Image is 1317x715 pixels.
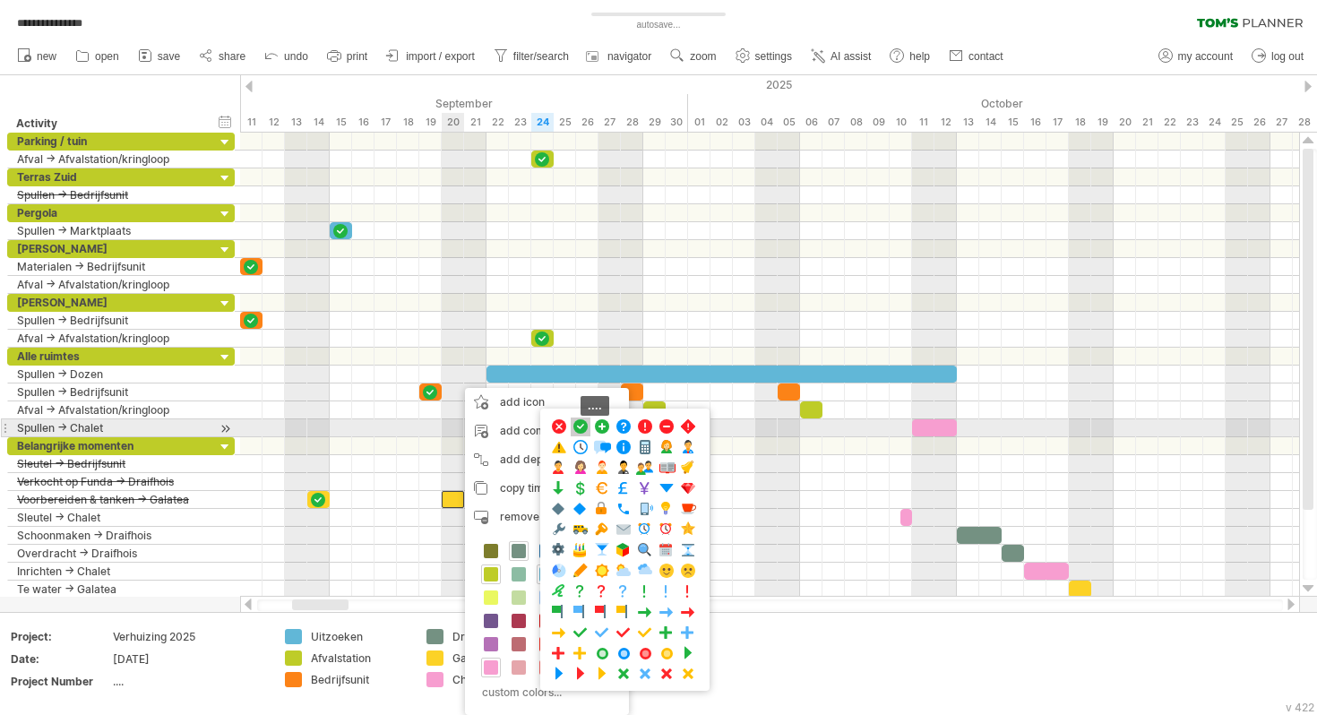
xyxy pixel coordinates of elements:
div: Tuesday, 14 October 2025 [979,113,1002,132]
div: Afvalstation [311,650,409,666]
div: Monday, 20 October 2025 [1114,113,1136,132]
div: Monday, 6 October 2025 [800,113,822,132]
a: filter/search [489,45,574,68]
div: [PERSON_NAME] [17,240,206,257]
div: Terras Zuid [17,168,206,185]
div: Pergola [17,204,206,221]
span: print [347,50,367,63]
a: navigator [583,45,657,68]
div: Wednesday, 8 October 2025 [845,113,867,132]
div: [DATE] [113,651,263,667]
div: Monday, 29 September 2025 [643,113,666,132]
span: help [909,50,930,63]
div: Saturday, 27 September 2025 [598,113,621,132]
a: help [885,45,935,68]
span: zoom [690,50,716,63]
div: Tuesday, 23 September 2025 [509,113,531,132]
div: Thursday, 2 October 2025 [710,113,733,132]
div: Tuesday, 21 October 2025 [1136,113,1158,132]
div: add icon [465,388,629,417]
span: new [37,50,56,63]
span: AI assist [831,50,871,63]
div: Friday, 12 September 2025 [263,113,285,132]
span: contact [968,50,1003,63]
div: Tuesday, 7 October 2025 [822,113,845,132]
div: Thursday, 23 October 2025 [1181,113,1203,132]
div: Galatea [452,650,550,666]
div: Project Number [11,674,109,689]
div: add dependency [465,445,629,474]
span: .... [581,396,609,416]
div: Saturday, 11 October 2025 [912,113,934,132]
div: Monday, 15 September 2025 [330,113,352,132]
div: Saturday, 4 October 2025 [755,113,778,132]
div: Sleutel -> Bedrijfsunit [17,455,206,472]
div: Monday, 27 October 2025 [1270,113,1293,132]
div: Wednesday, 24 September 2025 [531,113,554,132]
div: Chalet [452,672,550,687]
div: Thursday, 16 October 2025 [1024,113,1046,132]
div: .... [113,674,263,689]
div: Uitzoeken [311,629,409,644]
div: Thursday, 11 September 2025 [240,113,263,132]
div: Thursday, 9 October 2025 [867,113,890,132]
div: Afval -> Afvalstation/kringloop [17,401,206,418]
a: save [133,45,185,68]
div: autosave... [560,18,757,32]
div: Belangrijke momenten [17,437,206,454]
div: September 2025 [16,94,688,113]
div: Bedrijfsunit [311,672,409,687]
div: Te water -> Galatea [17,581,206,598]
div: Voorbereiden & tanken -> Galatea [17,491,206,508]
div: Friday, 26 September 2025 [576,113,598,132]
span: copy time block [500,481,581,495]
div: Materialen -> Bedrijfsunit [17,258,206,275]
div: Sunday, 19 October 2025 [1091,113,1114,132]
div: Saturday, 25 October 2025 [1226,113,1248,132]
a: print [323,45,373,68]
div: Spullen -> Bedrijfsunit [17,312,206,329]
div: Sunday, 12 October 2025 [934,113,957,132]
div: Spullen -> Dozen [17,366,206,383]
div: Wednesday, 17 September 2025 [374,113,397,132]
div: Overdracht -> Draifhois [17,545,206,562]
div: Wednesday, 15 October 2025 [1002,113,1024,132]
div: Tuesday, 28 October 2025 [1293,113,1315,132]
a: contact [944,45,1009,68]
div: Spullen -> Bedrijfsunit [17,383,206,401]
div: Sunday, 28 September 2025 [621,113,643,132]
span: undo [284,50,308,63]
span: log out [1271,50,1304,63]
div: Activity [16,115,205,133]
div: scroll to activity [217,419,234,438]
div: [PERSON_NAME] [17,294,206,311]
div: Afval -> Afvalstation/kringloop [17,330,206,347]
div: Afval -> Afvalstation/kringloop [17,276,206,293]
div: Saturday, 13 September 2025 [285,113,307,132]
div: Verhuizing 2025 [113,629,263,644]
div: add comment [465,417,629,445]
a: share [194,45,251,68]
div: Spullen -> Chalet [17,419,206,436]
div: Monday, 22 September 2025 [486,113,509,132]
div: Tuesday, 16 September 2025 [352,113,374,132]
a: my account [1154,45,1238,68]
div: Wednesday, 1 October 2025 [688,113,710,132]
div: Friday, 17 October 2025 [1046,113,1069,132]
span: remove time block [500,510,596,523]
a: new [13,45,62,68]
span: open [95,50,119,63]
div: Friday, 10 October 2025 [890,113,912,132]
div: Sunday, 21 September 2025 [464,113,486,132]
span: share [219,50,245,63]
span: filter/search [513,50,569,63]
div: Verkocht op Funda -> Draifhois [17,473,206,490]
div: Project: [11,629,109,644]
div: Friday, 3 October 2025 [733,113,755,132]
a: import / export [382,45,480,68]
div: Wednesday, 22 October 2025 [1158,113,1181,132]
span: my account [1178,50,1233,63]
span: navigator [607,50,651,63]
div: Spullen -> Marktplaats [17,222,206,239]
div: Alle ruimtes [17,348,206,365]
